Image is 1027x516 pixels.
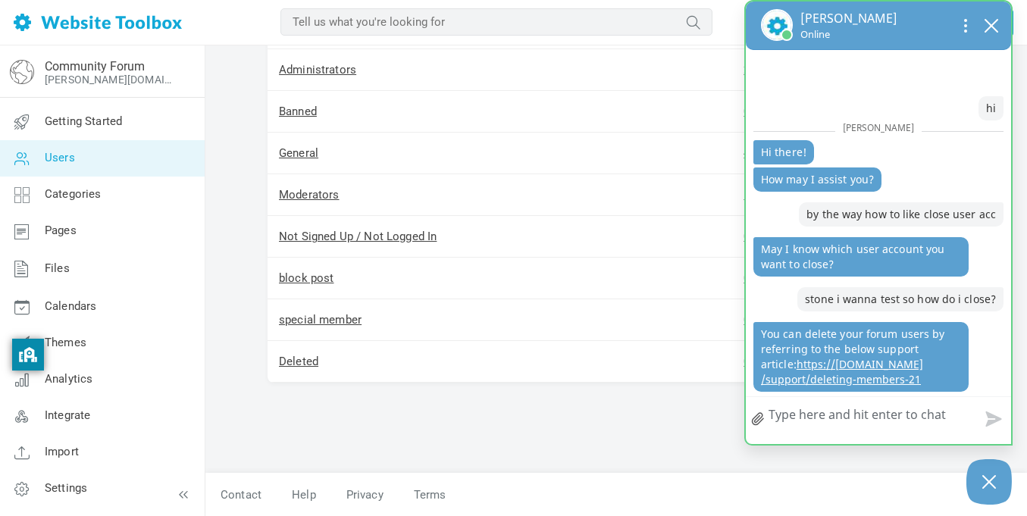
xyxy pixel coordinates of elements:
[45,299,96,313] span: Calendars
[45,114,122,128] span: Getting Started
[952,13,979,37] button: Open chat options menu
[10,60,34,84] img: globe-icon.png
[279,230,437,243] a: Not Signed Up / Not Logged In
[45,224,77,237] span: Pages
[277,482,331,508] a: Help
[800,9,897,27] p: [PERSON_NAME]
[279,355,318,368] a: Deleted
[797,287,1004,311] p: stone i wanna test so how do i close?
[761,357,923,386] a: https://[DOMAIN_NAME]/support/deleting-members-21
[746,50,1011,404] div: chat
[279,271,334,285] a: block post
[279,105,317,118] a: Banned
[45,481,87,495] span: Settings
[799,202,1004,227] p: by the way how to like close user acc
[45,261,70,275] span: Files
[753,140,814,164] p: Hi there!
[205,482,277,508] a: Contact
[45,187,102,201] span: Categories
[753,322,969,392] p: You can delete your forum users by referring to the below support article:
[979,14,1004,36] button: close chatbox
[45,372,92,386] span: Analytics
[280,8,712,36] input: Tell us what you're looking for
[761,9,793,41] img: Nikhitha's profile picture
[746,402,770,436] a: file upload
[45,408,90,422] span: Integrate
[279,313,362,327] a: special member
[753,237,969,277] p: May I know which user account you want to close?
[279,146,318,160] a: General
[12,339,44,371] button: privacy banner
[279,188,340,202] a: Moderators
[753,167,881,192] p: How may I assist you?
[279,63,356,77] a: Administrators
[45,336,86,349] span: Themes
[45,73,177,86] a: [PERSON_NAME][DOMAIN_NAME]/?authtoken=b0971b0a477e3f154889502061b5ffcb&rememberMe=1
[978,96,1004,120] p: hi
[966,459,1012,505] button: Close Chatbox
[399,482,446,508] a: Terms
[800,27,897,42] p: Online
[45,59,145,73] a: Community Forum
[973,402,1011,436] button: Send message
[835,118,922,137] span: [PERSON_NAME]
[45,151,75,164] span: Users
[45,445,79,458] span: Import
[331,482,399,508] a: Privacy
